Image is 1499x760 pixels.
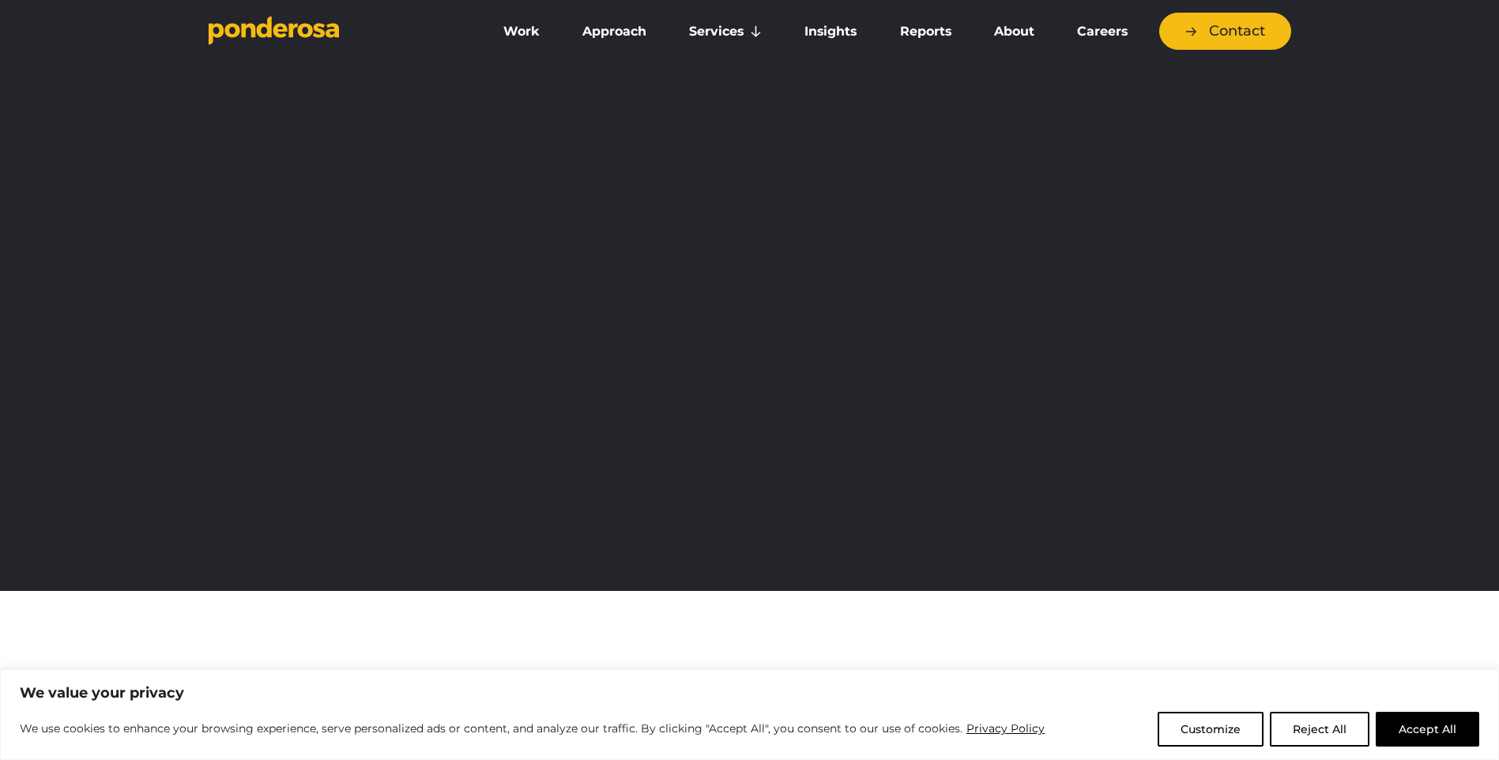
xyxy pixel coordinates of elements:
a: Reports [882,15,970,48]
p: We value your privacy [20,683,1479,702]
a: Work [485,15,558,48]
button: Reject All [1270,712,1369,747]
a: Approach [564,15,665,48]
a: Services [671,15,780,48]
p: We use cookies to enhance your browsing experience, serve personalized ads or content, and analyz... [20,719,1045,738]
a: Insights [786,15,875,48]
button: Accept All [1376,712,1479,747]
a: Contact [1159,13,1291,50]
a: Go to homepage [209,16,461,47]
button: Customize [1158,712,1264,747]
a: Privacy Policy [966,719,1045,738]
a: Careers [1059,15,1146,48]
a: About [976,15,1053,48]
